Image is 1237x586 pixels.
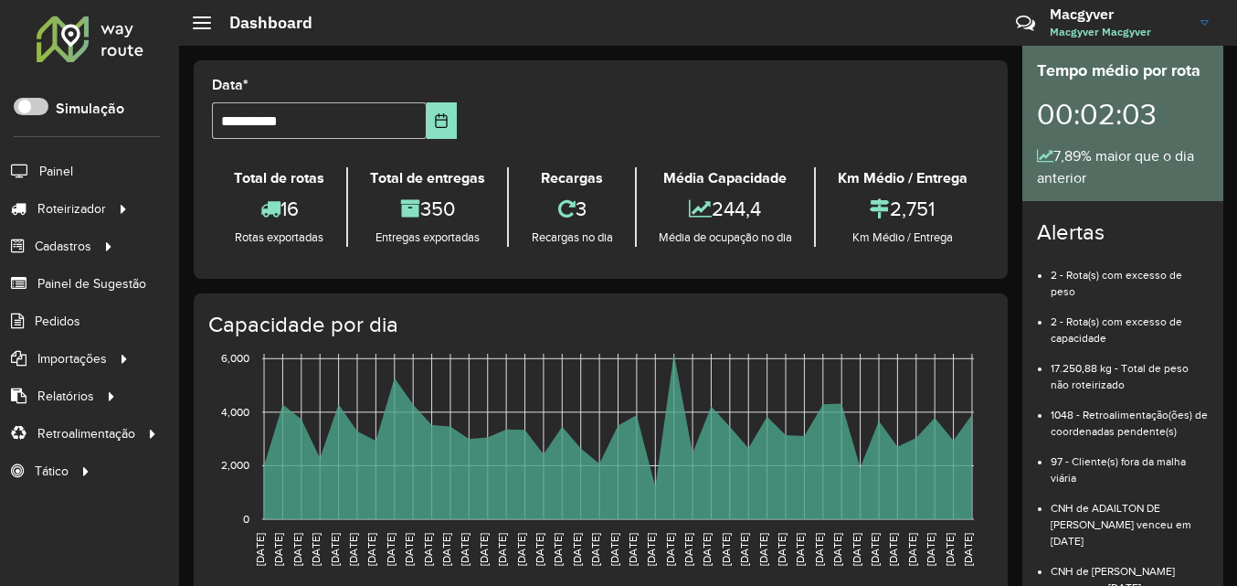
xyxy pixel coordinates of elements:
div: Total de rotas [217,167,342,189]
text: [DATE] [701,533,713,566]
text: [DATE] [272,533,284,566]
div: 350 [353,189,502,229]
text: [DATE] [310,533,322,566]
text: [DATE] [627,533,639,566]
text: [DATE] [347,533,359,566]
div: 16 [217,189,342,229]
text: [DATE] [887,533,899,566]
div: Recargas no dia [513,229,629,247]
span: Cadastros [35,237,91,256]
text: [DATE] [291,533,303,566]
text: [DATE] [329,533,341,566]
div: Média Capacidade [641,167,809,189]
text: [DATE] [720,533,732,566]
div: Km Médio / Entrega [820,229,985,247]
text: [DATE] [385,533,396,566]
text: [DATE] [552,533,564,566]
text: [DATE] [608,533,620,566]
text: [DATE] [645,533,657,566]
span: Relatórios [37,387,94,406]
text: [DATE] [496,533,508,566]
li: 1048 - Retroalimentação(ões) de coordenadas pendente(s) [1051,393,1209,440]
text: [DATE] [571,533,583,566]
text: [DATE] [794,533,806,566]
text: [DATE] [682,533,694,566]
h2: Dashboard [211,13,312,33]
div: Entregas exportadas [353,229,502,247]
div: 00:02:03 [1037,83,1209,145]
span: Roteirizador [37,199,106,218]
text: [DATE] [459,533,470,566]
text: [DATE] [403,533,415,566]
text: [DATE] [440,533,452,566]
li: 17.250,88 kg - Total de peso não roteirizado [1051,346,1209,393]
label: Simulação [56,98,124,120]
div: 244,4 [641,189,809,229]
h4: Capacidade por dia [208,312,989,338]
text: [DATE] [365,533,377,566]
span: Pedidos [35,312,80,331]
text: [DATE] [869,533,881,566]
button: Choose Date [427,102,457,139]
div: 3 [513,189,629,229]
text: [DATE] [478,533,490,566]
text: [DATE] [776,533,788,566]
text: [DATE] [906,533,918,566]
div: 7,89% maior que o dia anterior [1037,145,1209,189]
text: [DATE] [515,533,527,566]
div: Total de entregas [353,167,502,189]
text: [DATE] [664,533,676,566]
text: [DATE] [422,533,434,566]
text: [DATE] [738,533,750,566]
text: [DATE] [831,533,843,566]
span: Retroalimentação [37,424,135,443]
div: Tempo médio por rota [1037,59,1209,83]
text: [DATE] [851,533,862,566]
text: 6,000 [221,352,249,364]
li: 2 - Rota(s) com excesso de peso [1051,253,1209,300]
div: Rotas exportadas [217,229,342,247]
text: [DATE] [757,533,769,566]
div: Recargas [513,167,629,189]
li: CNH de ADAILTON DE [PERSON_NAME] venceu em [DATE] [1051,486,1209,549]
span: Tático [35,462,69,481]
span: Importações [37,349,107,368]
span: Painel de Sugestão [37,274,146,293]
li: 2 - Rota(s) com excesso de capacidade [1051,300,1209,346]
span: Macgyver Macgyver [1050,24,1187,40]
text: 4,000 [221,406,249,418]
h3: Macgyver [1050,5,1187,23]
label: Data [212,74,248,96]
text: [DATE] [944,533,956,566]
text: 2,000 [221,460,249,472]
text: [DATE] [534,533,545,566]
text: [DATE] [962,533,974,566]
text: [DATE] [589,533,601,566]
a: Contato Rápido [1006,4,1045,43]
text: 0 [243,513,249,525]
li: 97 - Cliente(s) fora da malha viária [1051,440,1209,486]
div: 2,751 [820,189,985,229]
div: Km Médio / Entrega [820,167,985,189]
h4: Alertas [1037,219,1209,246]
span: Painel [39,162,73,181]
div: Média de ocupação no dia [641,229,809,247]
text: [DATE] [925,533,936,566]
text: [DATE] [254,533,266,566]
text: [DATE] [813,533,825,566]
